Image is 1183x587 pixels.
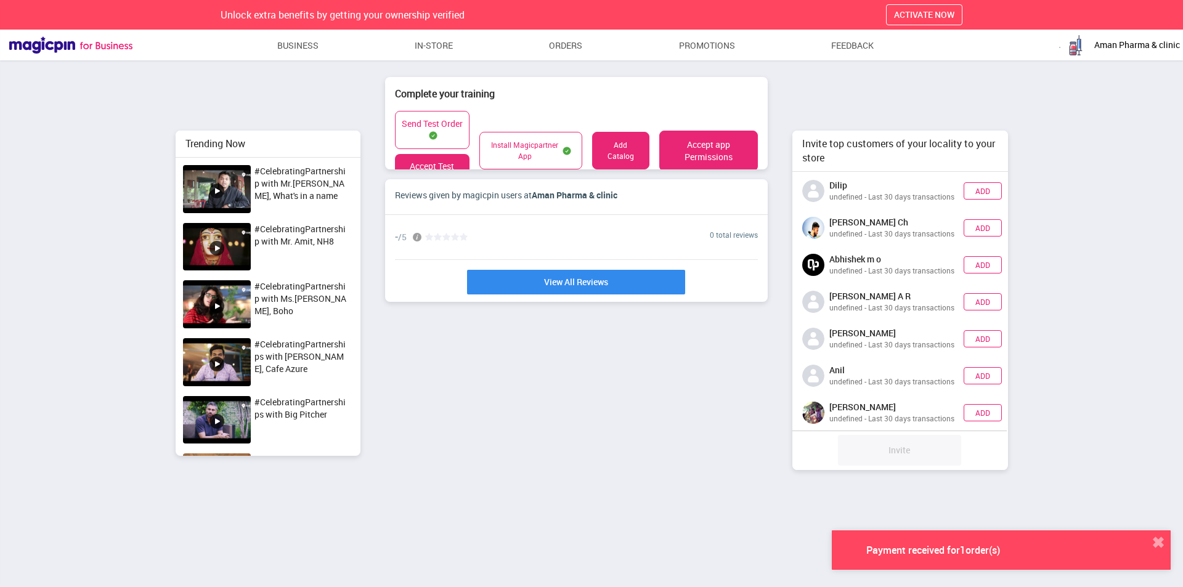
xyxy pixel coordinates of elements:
button: Add Catalog [592,132,649,169]
span: Unlock extra benefits by getting your ownership verified [221,8,465,22]
img: tick_withdraw_new.7e6cd836.svg [428,131,438,140]
div: #CelebratingPartnerships with Big Pitcher [251,395,353,443]
img: i [412,233,421,241]
span: total reviews [716,230,758,240]
span: ACTIVATE NOW [894,9,954,20]
button: close [1145,530,1171,555]
div: undefined - Last 30 days transactions [829,376,959,387]
span: - [395,230,398,243]
div: [PERSON_NAME] A R [829,290,959,302]
div: undefined - Last 30 days transactions [829,265,959,276]
div: Anil [829,364,959,376]
div: Add [964,293,1002,310]
div: grid [792,172,1017,470]
img: video-play-icon.6db6df74.svg [207,355,227,374]
div: Add [964,219,1002,236]
img: profile-pic [802,179,824,201]
img: profile-pic [802,253,824,275]
div: A Comprehensive User Guide To Our New Adventure Quest || magicpin [251,453,353,501]
div: undefined - Last 30 days transactions [829,229,959,239]
a: Feedback [831,34,874,57]
img: profile-pic [802,290,824,312]
div: Invite top customers of your locality to your store [802,137,998,165]
div: [PERSON_NAME] [829,327,959,339]
div: [PERSON_NAME] [829,401,959,413]
a: Orders [549,34,582,57]
div: undefined - Last 30 days transactions [829,413,959,424]
button: Send Test Order [395,111,470,149]
div: Add [964,403,1002,421]
button: Accept Test Order [395,154,470,191]
img: logo [1063,33,1088,57]
a: Business [277,34,319,57]
div: #CelebratingPartnership with Mr. Amit, NH8 [251,222,353,270]
img: profile-pic [802,364,824,386]
button: Accept app Permissions [659,131,758,171]
img: profile-pic [802,401,824,423]
div: Dilip [829,179,959,192]
div: Add [964,330,1002,347]
div: Reviews given by magicpin users at [395,189,617,201]
div: Add [964,366,1002,384]
span: Aman Pharma & clinic [1094,39,1180,51]
img: video-play-icon.6db6df74.svg [207,239,227,259]
img: tick_withdraw_new.7e6cd836.svg [562,146,572,156]
div: Add [964,256,1002,273]
img: profile-pic [802,216,824,238]
div: undefined - Last 30 days transactions [829,192,959,202]
a: View All Reviews [467,270,685,294]
div: Payment received for 1 order(s) [822,544,1044,556]
button: ACTIVATE NOW [886,4,962,25]
img: video-play-icon.6db6df74.svg [207,182,227,201]
span: /5 [398,231,407,243]
img: video-play-icon.6db6df74.svg [207,412,227,432]
span: Aman Pharma & clinic [532,189,617,201]
div: [PERSON_NAME] Ch [829,216,959,229]
a: Promotions [679,34,735,57]
div: invite [838,435,961,466]
img: profile-pic [802,327,824,349]
div: undefined - Last 30 days transactions [829,339,959,350]
div: Complete your training [395,87,758,100]
img: Magicpin [9,36,132,54]
div: #CelebratingPartnerships with [PERSON_NAME], Cafe Azure [251,338,353,386]
div: undefined - Last 30 days transactions [829,302,959,313]
div: #CelebratingPartnership with Ms.[PERSON_NAME], Boho [251,280,353,328]
div: Abhishek m o [829,253,959,265]
button: Install Magicpartner App [479,132,582,169]
a: In-store [415,34,453,57]
img: video-play-icon.6db6df74.svg [207,297,227,317]
div: #CelebratingPartnership with Mr.[PERSON_NAME], What's in a name [251,165,353,213]
span: 0 [710,230,714,240]
div: Add [964,182,1002,199]
div: Trending Now [176,131,360,158]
